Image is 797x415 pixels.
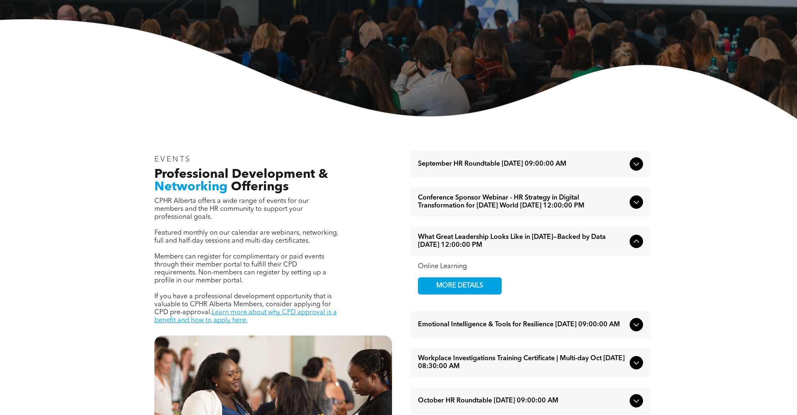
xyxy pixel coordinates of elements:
[418,321,626,329] span: Emotional Intelligence & Tools for Resilience [DATE] 09:00:00 AM
[418,355,626,371] span: Workplace Investigations Training Certificate | Multi-day Oct [DATE] 08:30:00 AM
[418,397,626,405] span: October HR Roundtable [DATE] 09:00:00 AM
[231,181,289,193] span: Offerings
[154,156,192,163] span: EVENTS
[418,160,626,168] span: September HR Roundtable [DATE] 09:00:00 AM
[418,194,626,210] span: Conference Sponsor Webinar - HR Strategy in Digital Transformation for [DATE] World [DATE] 12:00:...
[418,233,626,249] span: What Great Leadership Looks Like in [DATE]—Backed by Data [DATE] 12:00:00 PM
[154,198,309,220] span: CPHR Alberta offers a wide range of events for our members and the HR community to support your p...
[427,278,493,294] span: MORE DETAILS
[154,230,338,244] span: Featured monthly on our calendar are webinars, networking, full and half-day sessions and multi-d...
[154,168,328,181] span: Professional Development &
[154,254,326,284] span: Members can register for complimentary or paid events through their member portal to fulfill thei...
[154,309,337,324] a: Learn more about why CPD approval is a benefit and how to apply here.
[154,181,228,193] span: Networking
[418,263,643,271] div: Online Learning
[418,277,502,295] a: MORE DETAILS
[154,293,332,316] span: If you have a professional development opportunity that is valuable to CPHR Alberta Members, cons...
